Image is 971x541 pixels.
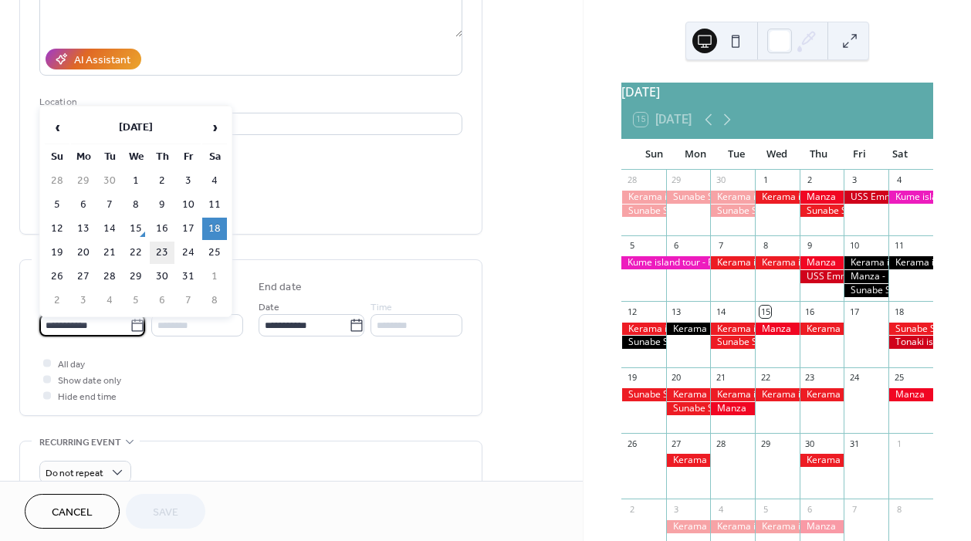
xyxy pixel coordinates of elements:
[710,205,755,218] div: Sunabe Seawall
[123,146,148,168] th: We
[71,265,96,288] td: 27
[804,372,816,384] div: 23
[675,139,716,170] div: Mon
[45,242,69,264] td: 19
[760,240,771,252] div: 8
[710,402,755,415] div: Manza
[755,520,800,533] div: Kerama islands
[666,402,711,415] div: Sunabe Seawall
[626,438,638,449] div: 26
[666,323,711,336] div: Kerama islands - FULL 🙏
[839,139,880,170] div: Fri
[202,265,227,288] td: 1
[25,494,120,529] button: Cancel
[844,256,888,269] div: Kerama islands - FULL 🙏
[123,194,148,216] td: 8
[800,191,844,204] div: Manza
[888,256,933,269] div: Kerama islands - FULL 🙏
[52,505,93,521] span: Cancel
[123,242,148,264] td: 22
[123,170,148,192] td: 1
[71,242,96,264] td: 20
[710,191,755,204] div: Kerama islands
[755,388,800,401] div: Kerama islands
[621,191,666,204] div: Kerama islands
[710,388,755,401] div: Kerama islands
[888,323,933,336] div: Sunabe Seawall
[755,191,800,204] div: Kerama islands
[58,357,85,373] span: All day
[176,194,201,216] td: 10
[755,323,800,336] div: Manza
[671,174,682,186] div: 29
[804,306,816,317] div: 16
[710,520,755,533] div: Kerama islands
[760,306,771,317] div: 15
[666,454,711,467] div: Kerama islands
[97,265,122,288] td: 28
[202,194,227,216] td: 11
[46,465,103,482] span: Do not repeat
[804,438,816,449] div: 30
[45,265,69,288] td: 26
[848,503,860,515] div: 7
[150,218,174,240] td: 16
[97,146,122,168] th: Tu
[176,170,201,192] td: 3
[634,139,675,170] div: Sun
[626,306,638,317] div: 12
[844,191,888,204] div: USS Emmons
[671,372,682,384] div: 20
[150,146,174,168] th: Th
[800,454,844,467] div: Kerama islands
[893,174,905,186] div: 4
[370,299,392,316] span: Time
[848,306,860,317] div: 17
[716,139,756,170] div: Tue
[804,503,816,515] div: 6
[671,306,682,317] div: 13
[715,438,726,449] div: 28
[626,503,638,515] div: 2
[45,146,69,168] th: Su
[666,191,711,204] div: Sunabe Seawall
[71,218,96,240] td: 13
[797,139,838,170] div: Thu
[74,52,130,69] div: AI Assistant
[848,174,860,186] div: 3
[202,218,227,240] td: 18
[97,242,122,264] td: 21
[123,265,148,288] td: 29
[58,373,121,389] span: Show date only
[259,279,302,296] div: End date
[202,289,227,312] td: 8
[848,240,860,252] div: 10
[800,323,844,336] div: Kerama islands
[71,194,96,216] td: 6
[755,256,800,269] div: Kerama islands
[804,240,816,252] div: 9
[848,372,860,384] div: 24
[756,139,797,170] div: Wed
[626,240,638,252] div: 5
[123,289,148,312] td: 5
[715,240,726,252] div: 7
[671,438,682,449] div: 27
[804,174,816,186] div: 2
[893,503,905,515] div: 8
[71,170,96,192] td: 29
[710,336,755,349] div: Sunabe Seawall
[760,174,771,186] div: 1
[893,372,905,384] div: 25
[715,503,726,515] div: 4
[621,83,933,101] div: [DATE]
[202,170,227,192] td: 4
[259,299,279,316] span: Date
[97,289,122,312] td: 4
[202,242,227,264] td: 25
[71,289,96,312] td: 3
[760,503,771,515] div: 5
[715,306,726,317] div: 14
[39,94,459,110] div: Location
[800,520,844,533] div: Manza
